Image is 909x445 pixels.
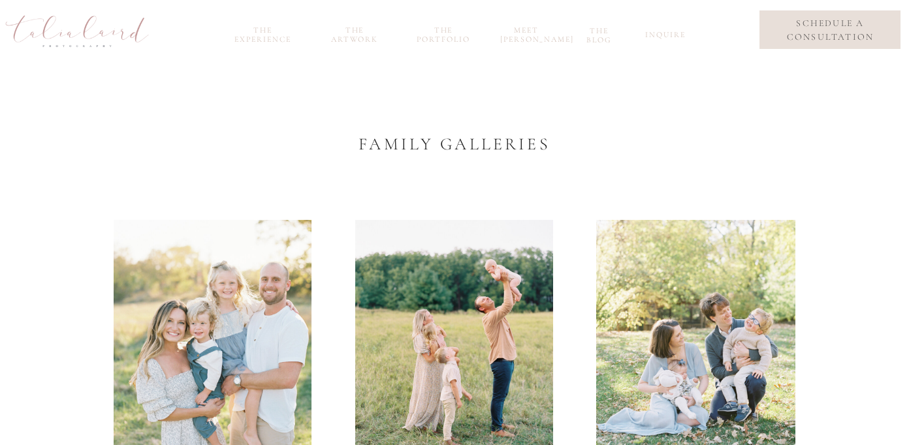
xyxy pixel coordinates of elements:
[500,25,552,40] a: meet [PERSON_NAME]
[323,25,386,40] a: the Artwork
[770,16,891,44] a: schedule a consultation
[317,134,591,154] h2: family galleries
[579,26,620,41] a: the blog
[228,25,298,40] a: the experience
[645,30,682,45] a: inquire
[412,25,475,40] a: the portfolio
